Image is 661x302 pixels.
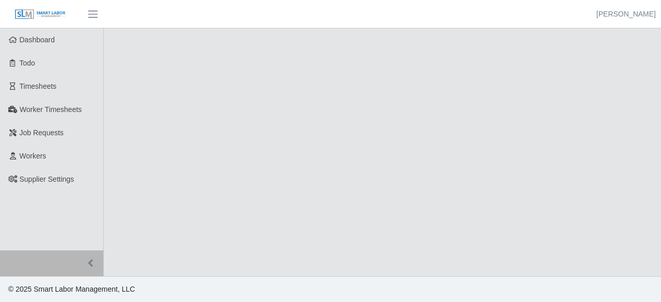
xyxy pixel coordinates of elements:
[20,129,64,137] span: Job Requests
[20,152,46,160] span: Workers
[20,175,74,183] span: Supplier Settings
[14,9,66,20] img: SLM Logo
[8,285,135,293] span: © 2025 Smart Labor Management, LLC
[20,59,35,67] span: Todo
[596,9,656,20] a: [PERSON_NAME]
[20,36,55,44] span: Dashboard
[20,105,82,114] span: Worker Timesheets
[20,82,57,90] span: Timesheets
